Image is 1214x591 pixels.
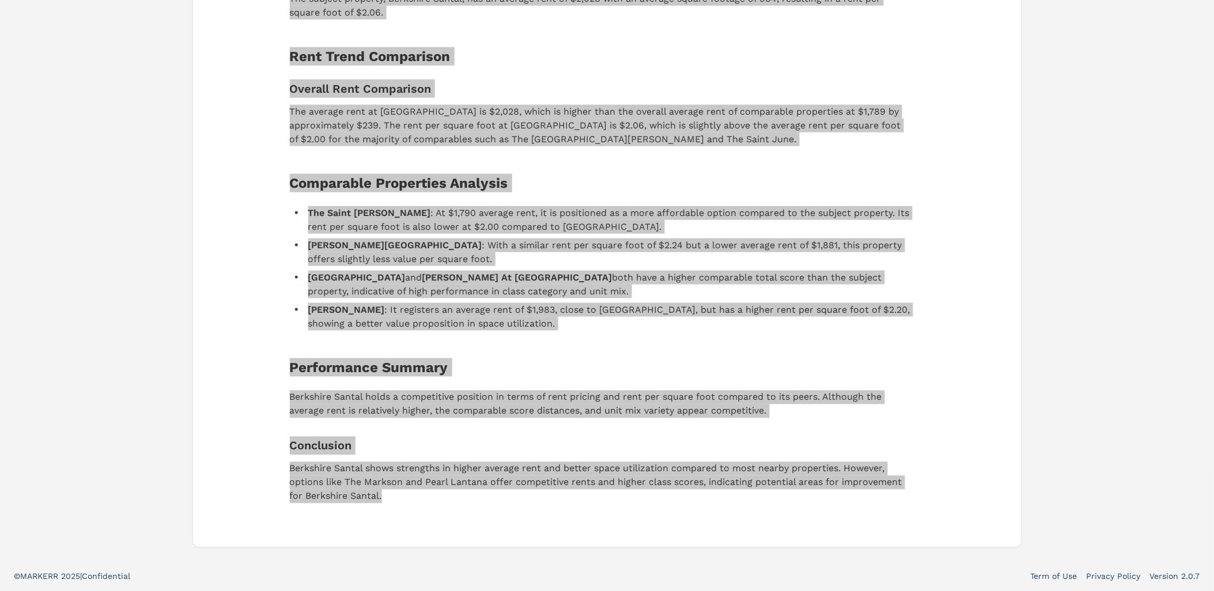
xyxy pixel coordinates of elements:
h2: Rent Trend Comparison [290,47,911,66]
strong: [PERSON_NAME] [308,304,385,315]
h2: Performance Summary [290,358,911,377]
a: Privacy Policy [1087,571,1141,582]
span: © [14,572,20,581]
p: Berkshire Santal shows strengths in higher average rent and better space utilization compared to ... [290,462,911,503]
li: and both have a higher comparable total score than the subject property, indicative of high perfo... [305,271,911,298]
strong: [PERSON_NAME][GEOGRAPHIC_DATA] [308,240,482,251]
strong: The Saint [PERSON_NAME] [308,207,431,218]
h2: Comparable Properties Analysis [290,174,911,192]
li: : It registers an average rent of $1,983, close to [GEOGRAPHIC_DATA], but has a higher rent per s... [305,303,911,331]
p: The average rent at [GEOGRAPHIC_DATA] is $2,028, which is higher than the overall average rent of... [290,105,911,146]
span: MARKERR [20,572,61,581]
a: Term of Use [1031,571,1077,582]
li: : With a similar rent per square foot of $2.24 but a lower average rent of $1,881, this property ... [305,238,911,266]
h3: Conclusion [290,437,911,455]
h3: Overall Rent Comparison [290,79,911,98]
p: Berkshire Santal holds a competitive position in terms of rent pricing and rent per square foot c... [290,391,911,418]
span: 2025 | [61,572,82,581]
span: Confidential [82,572,130,581]
strong: [PERSON_NAME] At [GEOGRAPHIC_DATA] [422,272,612,283]
a: Version 2.0.7 [1150,571,1200,582]
li: : At $1,790 average rent, it is positioned as a more affordable option compared to the subject pr... [305,206,911,234]
strong: [GEOGRAPHIC_DATA] [308,272,406,283]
